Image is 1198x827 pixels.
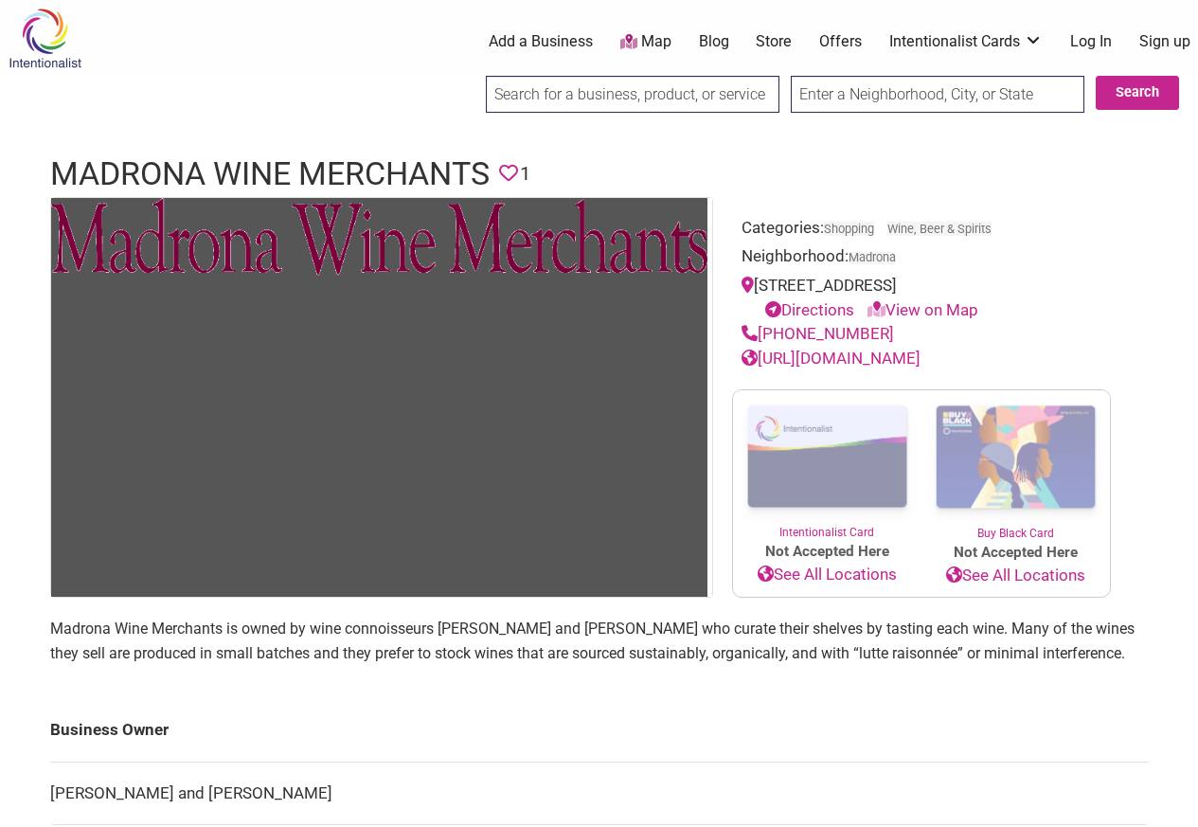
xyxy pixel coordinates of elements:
[520,159,530,189] span: 1
[791,76,1084,113] input: Enter a Neighborhood, City, or State
[50,699,1149,762] td: Business Owner
[50,152,490,197] h1: Madrona Wine Merchants
[921,564,1110,588] a: See All Locations
[50,617,1149,665] p: Madrona Wine Merchants is owned by wine connoisseurs [PERSON_NAME] and [PERSON_NAME] who curate t...
[733,390,921,541] a: Intentionalist Card
[50,762,1149,825] td: [PERSON_NAME] and [PERSON_NAME]
[486,76,779,113] input: Search for a business, product, or service
[824,222,874,236] a: Shopping
[889,31,1043,52] a: Intentionalist Cards
[742,274,1101,322] div: [STREET_ADDRESS]
[765,300,854,319] a: Directions
[756,31,792,52] a: Store
[742,349,921,368] a: [URL][DOMAIN_NAME]
[1139,31,1190,52] a: Sign up
[887,222,992,236] a: Wine, Beer & Spirits
[742,244,1101,274] div: Neighborhood:
[620,31,671,53] a: Map
[921,390,1110,525] img: Buy Black Card
[819,31,862,52] a: Offers
[867,300,978,319] a: View on Map
[849,252,896,264] span: Madrona
[921,390,1110,542] a: Buy Black Card
[733,563,921,587] a: See All Locations
[921,542,1110,564] span: Not Accepted Here
[1096,76,1179,110] button: Search
[733,541,921,563] span: Not Accepted Here
[742,216,1101,245] div: Categories:
[699,31,729,52] a: Blog
[489,31,593,52] a: Add a Business
[733,390,921,524] img: Intentionalist Card
[1070,31,1112,52] a: Log In
[742,324,894,343] a: [PHONE_NUMBER]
